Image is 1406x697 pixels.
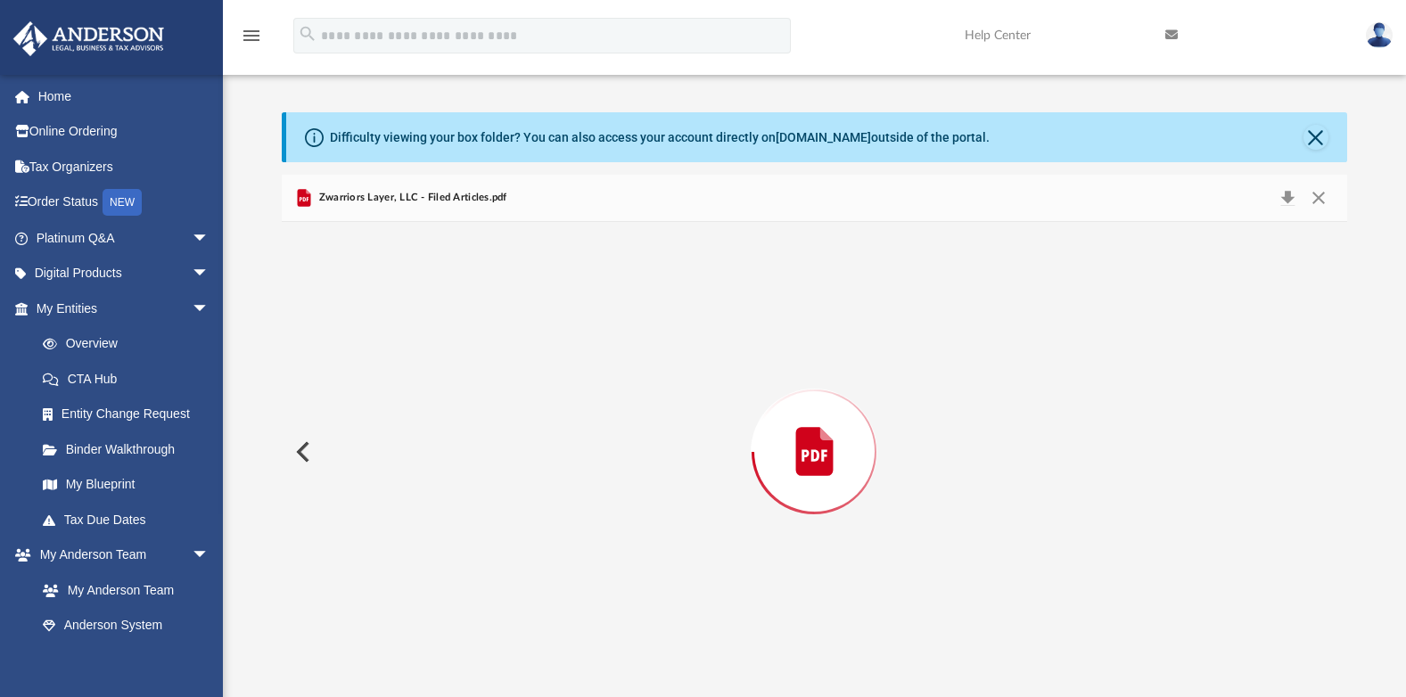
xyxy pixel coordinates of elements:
a: Home [12,78,236,114]
i: menu [241,25,262,46]
span: arrow_drop_down [192,291,227,327]
a: Entity Change Request [25,397,236,432]
div: NEW [103,189,142,216]
a: My Entitiesarrow_drop_down [12,291,236,326]
a: Digital Productsarrow_drop_down [12,256,236,291]
a: My Blueprint [25,467,227,503]
a: Tax Organizers [12,149,236,184]
a: Online Ordering [12,114,236,150]
div: Difficulty viewing your box folder? You can also access your account directly on outside of the p... [330,128,990,147]
a: CTA Hub [25,361,236,397]
a: Platinum Q&Aarrow_drop_down [12,220,236,256]
span: arrow_drop_down [192,537,227,574]
a: My Anderson Team [25,572,218,608]
img: Anderson Advisors Platinum Portal [8,21,169,56]
a: My Anderson Teamarrow_drop_down [12,537,227,573]
a: Anderson System [25,608,227,644]
span: arrow_drop_down [192,256,227,292]
i: search [298,24,317,44]
a: [DOMAIN_NAME] [776,130,871,144]
a: Order StatusNEW [12,184,236,221]
div: Preview [282,175,1346,682]
button: Close [1303,125,1328,150]
a: Overview [25,326,236,362]
a: Binder Walkthrough [25,431,236,467]
button: Close [1303,185,1335,210]
button: Download [1271,185,1303,210]
a: menu [241,34,262,46]
img: User Pic [1366,22,1393,48]
span: Zwarriors Layer, LLC - Filed Articles.pdf [315,190,506,206]
span: arrow_drop_down [192,220,227,257]
a: Tax Due Dates [25,502,236,537]
button: Previous File [282,427,321,477]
